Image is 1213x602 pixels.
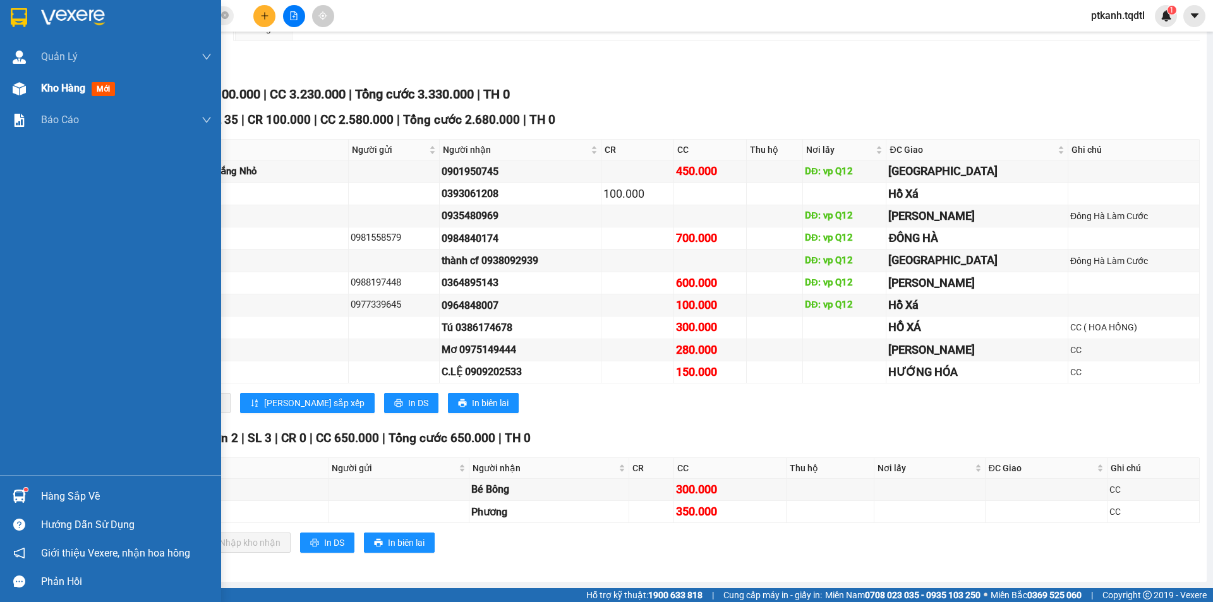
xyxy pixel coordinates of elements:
[87,84,166,108] b: Bến xe An Sương - Quận 12
[374,538,383,548] span: printer
[442,320,599,335] div: Tú 0386174678
[586,588,703,602] span: Hỗ trợ kỹ thuật:
[888,207,1066,225] div: [PERSON_NAME]
[389,431,495,445] span: Tổng cước 650.000
[13,575,25,587] span: message
[349,87,352,102] span: |
[351,298,437,313] div: 0977339645
[13,490,26,503] img: warehouse-icon
[890,143,1055,157] span: ĐC Giao
[87,85,96,93] span: environment
[477,87,480,102] span: |
[458,399,467,409] span: printer
[241,431,244,445] span: |
[1161,10,1172,21] img: icon-new-feature
[1070,343,1197,357] div: CC
[805,275,884,291] div: DĐ: vp Q12
[112,342,346,358] div: 7T CÀ CHUA
[112,253,346,268] div: 3 Bao CF
[41,49,78,64] span: Quản Lý
[523,112,526,127] span: |
[112,231,346,246] div: 4 Bao Xanh 1 Bao Trắng
[442,364,599,380] div: C.LỆ 0909202533
[112,364,346,380] div: 1T HOA CHẬU
[41,112,79,128] span: Báo cáo
[505,431,531,445] span: TH 0
[275,431,278,445] span: |
[1109,483,1197,497] div: CC
[382,431,385,445] span: |
[676,481,784,498] div: 300.000
[442,298,599,313] div: 0964848007
[805,231,884,246] div: DĐ: vp Q12
[112,275,346,291] div: 3T Giấy
[471,504,626,520] div: Phương
[723,588,822,602] span: Cung cấp máy in - giấy in:
[888,229,1066,247] div: ĐÔNG HÀ
[195,87,260,102] span: CR 100.000
[300,533,354,553] button: printerIn DS
[351,275,437,291] div: 0988197448
[112,298,346,313] div: 1T Giấy Nhỏ
[1169,6,1174,15] span: 1
[92,82,115,96] span: mới
[805,164,884,179] div: DĐ: vp Q12
[442,164,599,179] div: 0901950745
[865,590,981,600] strong: 0708 023 035 - 0935 103 250
[6,6,183,54] li: Tân Quang Dũng Thành Liên
[1109,505,1197,519] div: CC
[128,482,327,497] div: 1T BÔNG
[283,5,305,27] button: file-add
[629,458,675,479] th: CR
[13,114,26,127] img: solution-icon
[264,396,365,410] span: [PERSON_NAME] sắp xếp
[603,185,672,203] div: 100.000
[260,11,269,20] span: plus
[248,112,311,127] span: CR 100.000
[601,140,674,160] th: CR
[241,112,244,127] span: |
[471,481,626,497] div: Bé Bông
[310,431,313,445] span: |
[205,431,238,445] span: Đơn 2
[472,396,509,410] span: In biên lai
[473,461,615,475] span: Người nhận
[41,572,212,591] div: Phản hồi
[787,458,874,479] th: Thu hộ
[310,538,319,548] span: printer
[41,487,212,506] div: Hàng sắp về
[1168,6,1176,15] sup: 1
[991,588,1082,602] span: Miền Bắc
[41,545,190,561] span: Giới thiệu Vexere, nhận hoa hồng
[388,536,425,550] span: In biên lai
[408,396,428,410] span: In DS
[253,5,275,27] button: plus
[24,488,28,491] sup: 1
[888,318,1066,336] div: HỒ XÁ
[648,590,703,600] strong: 1900 633 818
[806,143,873,157] span: Nơi lấy
[207,112,238,127] span: SL 35
[676,363,744,381] div: 150.000
[676,162,744,180] div: 450.000
[1107,458,1200,479] th: Ghi chú
[1070,320,1197,334] div: CC ( HOA HỒNG)
[448,393,519,413] button: printerIn biên lai
[351,231,437,246] div: 0981558579
[712,588,714,602] span: |
[442,253,599,268] div: thành cf 0938092939
[320,112,394,127] span: CC 2.580.000
[111,140,349,160] th: Tên hàng
[1027,590,1082,600] strong: 0369 525 060
[112,164,346,179] div: 4 Bao Trắng Lớn 1 Bao Trắng Nhỏ
[324,536,344,550] span: In DS
[888,251,1066,269] div: [GEOGRAPHIC_DATA]
[674,458,787,479] th: CC
[403,112,520,127] span: Tổng cước 2.680.000
[442,186,599,202] div: 0393061208
[805,298,884,313] div: DĐ: vp Q12
[352,143,426,157] span: Người gửi
[384,393,438,413] button: printerIn DS
[126,458,329,479] th: Tên hàng
[202,115,212,125] span: down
